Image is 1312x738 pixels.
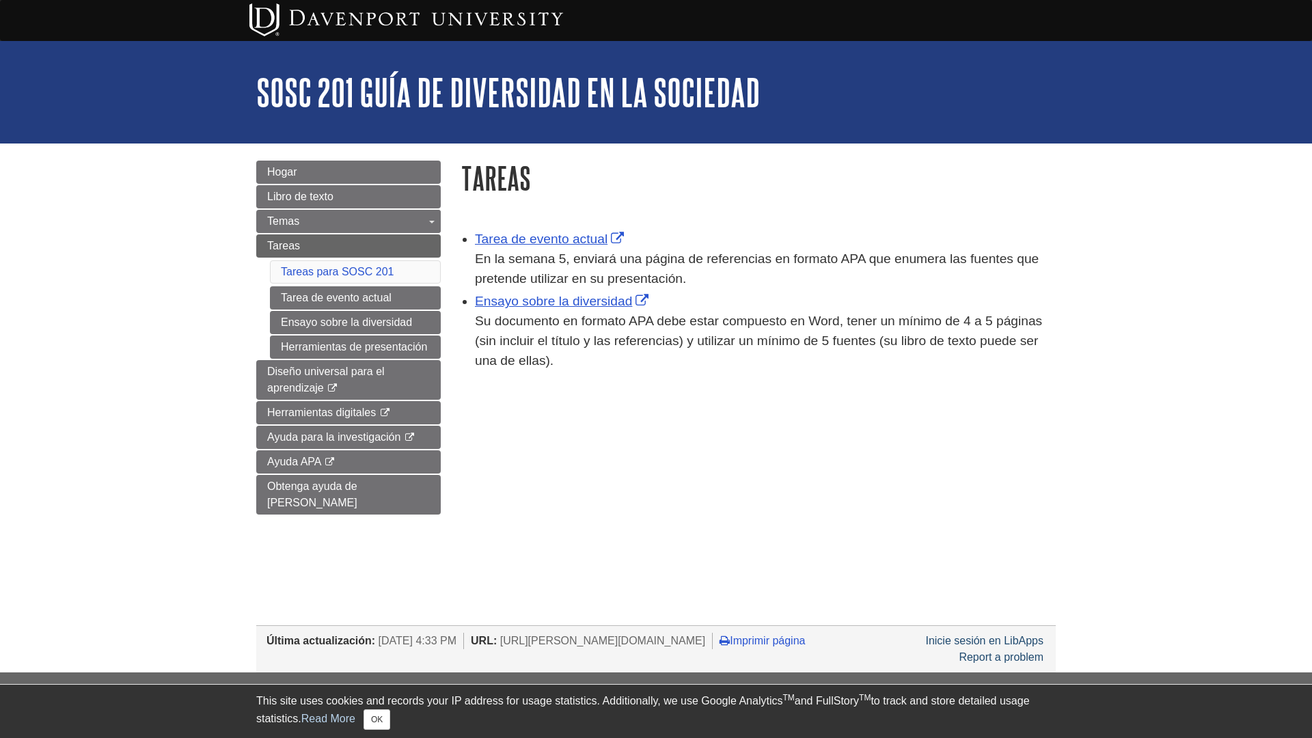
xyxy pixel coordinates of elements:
span: [DATE] 4:33 PM [379,635,456,646]
span: Temas [267,215,299,227]
sup: TM [859,693,871,702]
span: Ayuda APA [267,456,321,467]
div: Su documento en formato APA debe estar compuesto en Word, tener un mínimo de 4 a 5 páginas (sin i... [475,312,1056,370]
a: Read More [301,713,355,724]
sup: TM [782,693,794,702]
a: Tareas [256,234,441,258]
span: Última actualización: [266,635,375,646]
span: URL: [471,635,497,646]
a: Report a problem [959,651,1043,663]
a: Libro de texto [256,185,441,208]
a: Imprimir página [720,635,805,646]
span: Tareas [267,240,300,251]
i: This link opens in a new window [404,433,415,442]
button: Close [364,709,390,730]
span: Libro de texto [267,191,333,202]
a: Diseño universal para el aprendizaje [256,360,441,400]
i: This link opens in a new window [379,409,391,418]
div: Guide Page Menu [256,161,441,515]
span: [URL][PERSON_NAME][DOMAIN_NAME] [500,635,706,646]
a: Temas [256,210,441,233]
a: Hogar [256,161,441,184]
a: SOSC 201 Guía de Diversidad en la Sociedad [256,71,760,113]
span: Herramientas digitales [267,407,376,418]
span: Obtenga ayuda de [PERSON_NAME] [267,480,357,508]
i: This link opens in a new window [324,458,336,467]
a: Inicie sesión en LibApps [925,635,1043,646]
a: Ensayo sobre la diversidad [270,311,441,334]
a: Ayuda para la investigación [256,426,441,449]
a: Herramientas digitales [256,401,441,424]
a: Link opens in new window [475,232,627,246]
a: Herramientas de presentación [270,336,441,359]
span: Diseño universal para el aprendizaje [267,366,385,394]
i: This link opens in a new window [327,384,338,393]
div: En la semana 5, enviará una página de referencias en formato APA que enumera las fuentes que pret... [475,249,1056,289]
div: This site uses cookies and records your IP address for usage statistics. Additionally, we use Goo... [256,693,1056,730]
a: Link opens in new window [475,294,652,308]
a: Obtenga ayuda de [PERSON_NAME] [256,475,441,515]
i: Imprimir página [720,635,730,646]
h1: Tareas [461,161,1056,195]
span: Ayuda para la investigación [267,431,400,443]
img: Davenport University [249,3,563,36]
span: Hogar [267,166,297,178]
a: Tarea de evento actual [270,286,441,310]
a: Ayuda APA [256,450,441,474]
a: Tareas para SOSC 201 [281,266,394,277]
